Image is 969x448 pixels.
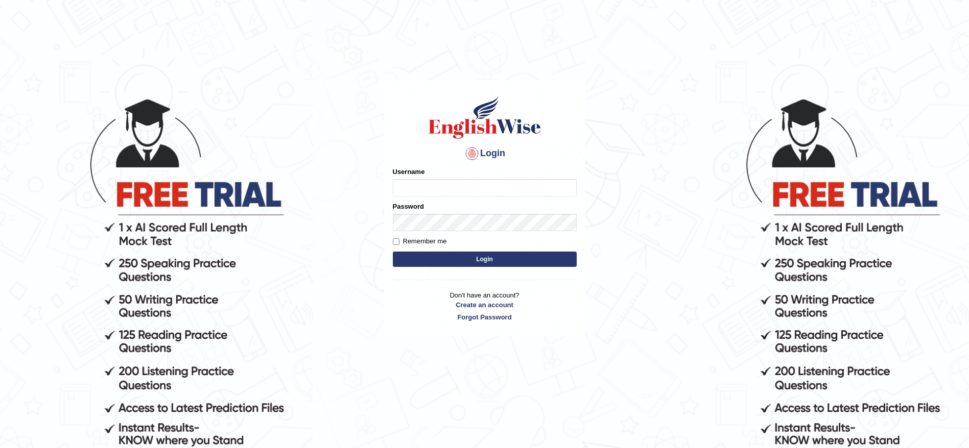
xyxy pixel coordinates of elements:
[393,238,399,245] input: Remember me
[393,236,447,246] label: Remember me
[393,252,577,267] button: Login
[393,202,424,211] label: Password
[393,290,577,322] p: Don't have an account?
[393,167,425,177] label: Username
[393,300,577,310] a: Create an account
[393,145,577,162] h4: Login
[427,94,543,140] img: Logo of English Wise sign in for intelligent practice with AI
[393,312,577,322] a: Forgot Password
